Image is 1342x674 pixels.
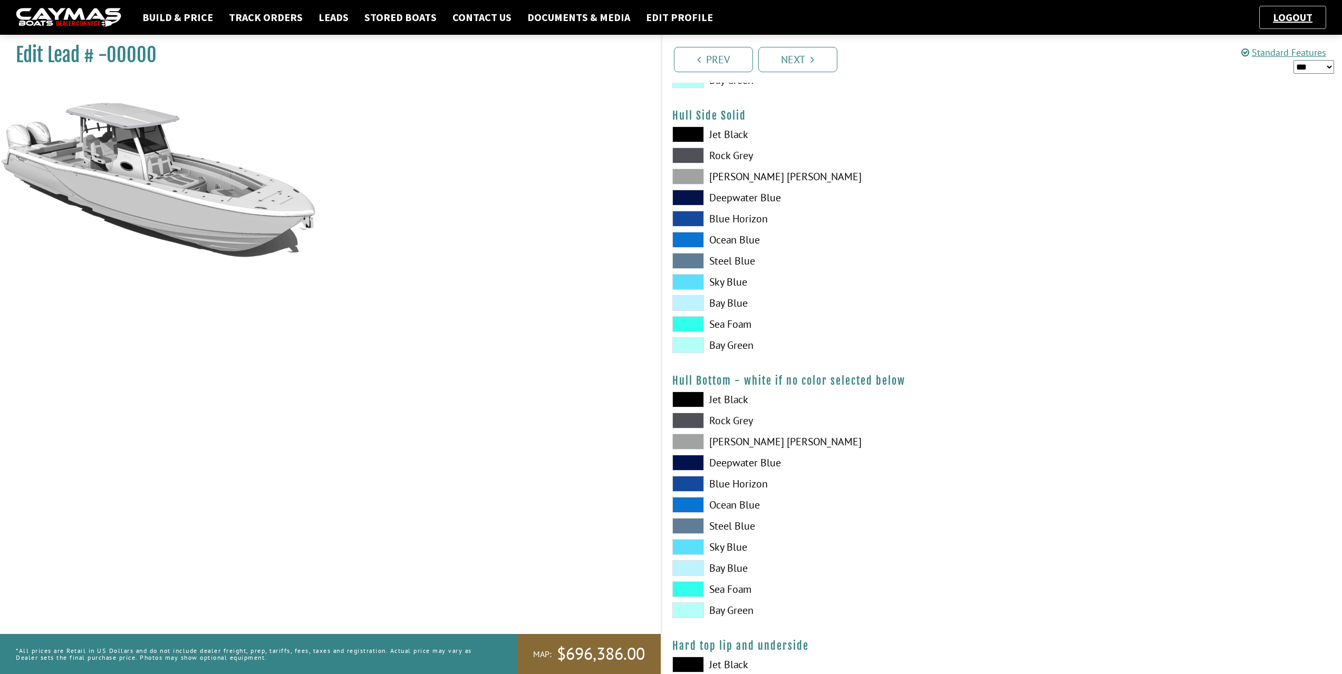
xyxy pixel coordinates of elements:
[672,109,1332,122] h4: Hull Side Solid
[672,518,991,534] label: Steel Blue
[672,148,991,163] label: Rock Grey
[672,476,991,492] label: Blue Horizon
[672,413,991,428] label: Rock Grey
[641,11,718,24] a: Edit Profile
[522,11,635,24] a: Documents & Media
[672,169,991,184] label: [PERSON_NAME] [PERSON_NAME]
[672,211,991,227] label: Blue Horizon
[533,649,552,660] span: MAP:
[447,11,517,24] a: Contact Us
[1268,11,1318,24] a: Logout
[672,190,991,206] label: Deepwater Blue
[672,392,991,407] label: Jet Black
[672,295,991,311] label: Bay Blue
[672,539,991,555] label: Sky Blue
[16,8,121,27] img: caymas-dealer-connect-2ed40d3bc7270c1d8d7ffb4b79bf05adc795679939227970def78ec6f6c03838.gif
[672,274,991,290] label: Sky Blue
[672,253,991,269] label: Steel Blue
[672,560,991,576] label: Bay Blue
[224,11,308,24] a: Track Orders
[672,374,1332,387] h4: Hull Bottom - white if no color selected below
[672,316,991,332] label: Sea Foam
[672,602,991,618] label: Bay Green
[672,455,991,471] label: Deepwater Blue
[359,11,442,24] a: Stored Boats
[1241,46,1326,58] a: Standard Features
[517,634,661,674] a: MAP:$696,386.00
[758,47,837,72] a: Next
[672,337,991,353] label: Bay Green
[137,11,218,24] a: Build & Price
[672,639,1332,652] h4: Hard top lip and underside
[672,657,991,672] label: Jet Black
[672,232,991,248] label: Ocean Blue
[313,11,354,24] a: Leads
[672,126,991,142] label: Jet Black
[672,497,991,513] label: Ocean Blue
[674,47,753,72] a: Prev
[16,43,634,67] h1: Edit Lead # -00000
[16,642,494,666] p: *All prices are Retail in US Dollars and do not include dealer freight, prep, tariffs, fees, taxe...
[557,643,645,665] span: $696,386.00
[672,434,991,450] label: [PERSON_NAME] [PERSON_NAME]
[672,581,991,597] label: Sea Foam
